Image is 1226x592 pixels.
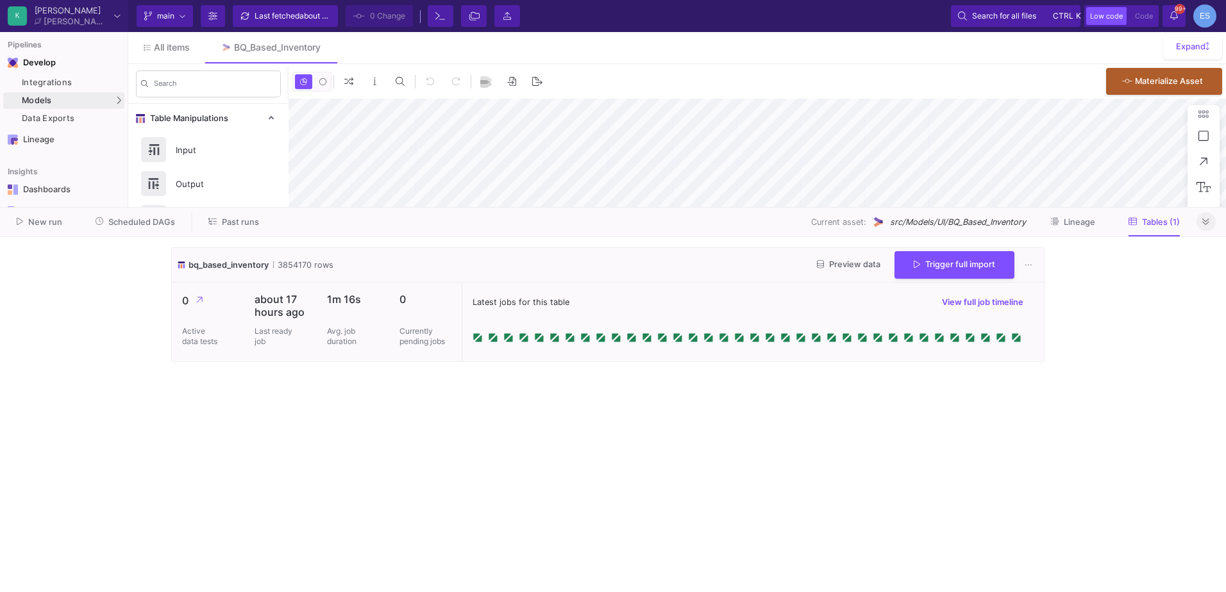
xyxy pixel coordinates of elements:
span: Past runs [222,217,259,227]
span: Lineage [1064,217,1095,227]
div: Develop [23,58,42,68]
button: Code [1131,7,1157,25]
span: 3854170 rows [273,258,333,270]
img: UI Model [871,215,885,229]
div: [PERSON_NAME] [44,17,109,26]
span: about 20 hours ago [299,11,369,21]
a: Integrations [3,74,124,91]
button: ctrlk [1049,8,1073,24]
a: Navigation iconDashboards [3,179,124,200]
span: Search for all files [972,6,1036,26]
a: Data Exports [3,110,124,127]
div: Dashboards [23,185,106,195]
span: Preview data [817,259,880,269]
div: [PERSON_NAME] [35,6,109,15]
a: Navigation iconWidgets [3,201,124,222]
button: Search for all filesctrlk [951,5,1080,27]
span: bq_based_inventory [189,258,269,270]
div: Output [168,174,256,193]
div: Lineage [23,135,106,145]
p: Active data tests [182,325,221,346]
img: Tab icon [221,42,231,53]
button: View full job timeline [932,292,1034,311]
span: Materialize Asset [1135,76,1203,86]
button: Low code [1086,7,1127,25]
a: Navigation iconLineage [3,129,124,150]
mat-expansion-panel-header: Table Manipulations [128,104,289,133]
button: 99+ [1163,5,1186,27]
div: Widgets [23,206,106,217]
span: Scheduled DAGs [108,217,175,227]
span: Latest jobs for this table [473,295,569,308]
mat-expansion-panel-header: Navigation iconDevelop [3,53,124,73]
div: Integrations [22,78,121,88]
p: 0 [182,292,234,308]
p: Currently pending jobs [399,325,451,346]
span: src/Models/UI/BQ_Based_Inventory [890,216,1026,228]
img: Navigation icon [8,135,18,145]
p: 0 [399,292,451,305]
span: Models [22,95,52,106]
p: about 17 hours ago [255,292,306,318]
span: 99+ [1175,4,1185,14]
div: Last fetched [255,6,332,26]
button: Input [128,133,289,167]
button: Materialize Asset [1106,68,1222,95]
img: icon [177,258,186,270]
button: Preview data [807,255,891,275]
button: Past runs [193,212,274,232]
span: Low code [1090,12,1123,21]
span: Code [1135,12,1153,21]
button: Scheduled DAGs [80,212,191,232]
span: Current asset: [811,216,866,228]
span: Table Manipulations [145,113,228,124]
span: Trigger full import [914,259,995,269]
span: main [157,6,174,26]
div: ES [1193,4,1216,28]
p: Last ready job [255,325,293,346]
button: ES [1189,4,1216,28]
button: Tables (1) [1113,212,1195,232]
div: BQ_Based_Inventory [234,42,321,53]
button: Trigger full import [894,251,1014,279]
button: Output [128,167,289,201]
div: Data Exports [22,113,121,124]
div: Table Manipulations [128,133,289,341]
span: View full job timeline [942,297,1023,306]
div: Input [168,140,256,160]
input: Search [154,81,276,90]
button: Last fetchedabout 20 hours ago [233,5,338,27]
span: New run [28,217,62,227]
div: K [8,6,27,26]
img: Navigation icon [8,185,18,195]
button: New run [1,212,78,232]
span: All items [154,42,190,53]
button: Lineage [1035,212,1111,232]
img: Navigation icon [8,206,18,217]
img: Navigation icon [8,58,18,68]
p: Avg. job duration [327,325,365,346]
button: main [137,5,193,27]
span: k [1076,8,1081,24]
p: 1m 16s [327,292,379,305]
span: ctrl [1053,8,1073,24]
span: Tables (1) [1142,217,1180,227]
